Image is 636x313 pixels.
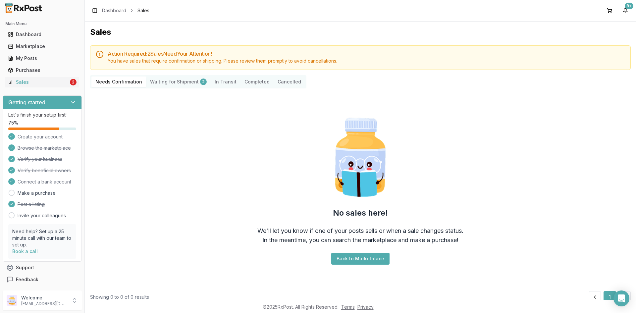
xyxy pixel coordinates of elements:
[625,3,633,9] div: 9+
[3,77,82,87] button: Sales2
[3,53,82,64] button: My Posts
[18,179,71,185] span: Connect a bank account
[90,294,149,300] div: Showing 0 to 0 of 0 results
[21,294,67,301] p: Welcome
[18,190,56,196] a: Make a purchase
[8,43,77,50] div: Marketplace
[3,29,82,40] button: Dashboard
[18,212,66,219] a: Invite your colleagues
[331,253,390,265] button: Back to Marketplace
[620,5,631,16] button: 9+
[318,115,403,200] img: Smart Pill Bottle
[341,304,355,310] a: Terms
[357,304,374,310] a: Privacy
[90,27,631,37] h1: Sales
[613,290,629,306] div: Open Intercom Messenger
[16,276,38,283] span: Feedback
[137,7,149,14] span: Sales
[274,77,305,87] button: Cancelled
[5,76,79,88] a: Sales2
[333,208,388,218] h2: No sales here!
[12,228,72,248] p: Need help? Set up a 25 minute call with our team to set up.
[211,77,240,87] button: In Transit
[5,28,79,40] a: Dashboard
[257,226,463,235] div: We'll let you know if one of your posts sells or when a sale changes status.
[146,77,211,87] button: Waiting for Shipment
[8,79,69,85] div: Sales
[18,167,71,174] span: Verify beneficial owners
[5,64,79,76] a: Purchases
[21,301,67,306] p: [EMAIL_ADDRESS][DOMAIN_NAME]
[3,41,82,52] button: Marketplace
[102,7,149,14] nav: breadcrumb
[12,248,38,254] a: Book a call
[91,77,146,87] button: Needs Confirmation
[3,65,82,76] button: Purchases
[200,78,207,85] div: 2
[8,98,45,106] h3: Getting started
[5,40,79,52] a: Marketplace
[3,262,82,274] button: Support
[8,67,77,74] div: Purchases
[18,156,62,163] span: Verify your business
[8,112,76,118] p: Let's finish your setup first!
[18,145,71,151] span: Browse the marketplace
[262,235,458,245] div: In the meantime, you can search the marketplace and make a purchase!
[604,291,616,303] button: 1
[102,7,126,14] a: Dashboard
[8,55,77,62] div: My Posts
[70,79,77,85] div: 2
[3,3,45,13] img: RxPost Logo
[5,52,79,64] a: My Posts
[18,133,63,140] span: Create your account
[108,58,625,64] div: You have sales that require confirmation or shipping. Please review them promptly to avoid cancel...
[240,77,274,87] button: Completed
[7,295,17,306] img: User avatar
[8,31,77,38] div: Dashboard
[18,201,45,208] span: Post a listing
[3,274,82,286] button: Feedback
[108,51,625,56] h5: Action Required: 2 Sale s Need Your Attention!
[5,21,79,26] h2: Main Menu
[8,120,18,126] span: 75 %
